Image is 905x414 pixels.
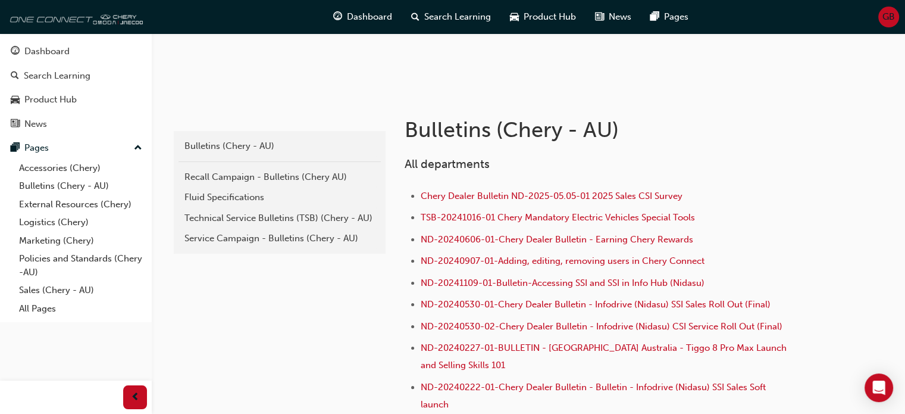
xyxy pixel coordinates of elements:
[609,10,631,24] span: News
[179,136,381,157] a: Bulletins (Chery - AU)
[510,10,519,24] span: car-icon
[324,5,402,29] a: guage-iconDashboard
[664,10,688,24] span: Pages
[14,213,147,232] a: Logistics (Chery)
[421,321,782,332] a: ND-20240530-02-Chery Dealer Bulletin - Infodrive (Nidasu) CSI Service Roll Out (Final)
[421,299,771,310] a: ND-20240530-01-Chery Dealer Bulletin - Infodrive (Nidasu) SSI Sales Roll Out (Final)
[184,191,375,204] div: Fluid Specifications
[131,390,140,405] span: prev-icon
[421,256,704,266] a: ND-20240907-01-Adding, editing, removing users in Chery Connect
[421,343,789,371] a: ND-20240227-01-BULLETIN - [GEOGRAPHIC_DATA] Australia - Tiggo 8 Pro Max Launch and Selling Skills...
[11,71,19,82] span: search-icon
[184,139,375,153] div: Bulletins (Chery - AU)
[641,5,698,29] a: pages-iconPages
[179,208,381,229] a: Technical Service Bulletins (TSB) (Chery - AU)
[865,373,893,402] div: Open Intercom Messenger
[421,212,695,223] a: TSB-20241016-01 Chery Mandatory Electric Vehicles Special Tools
[6,5,143,29] img: oneconnect
[14,195,147,214] a: External Resources (Chery)
[24,45,70,58] div: Dashboard
[405,157,490,171] span: All departments
[14,232,147,250] a: Marketing (Chery)
[500,5,585,29] a: car-iconProduct Hub
[184,170,375,184] div: Recall Campaign - Bulletins (Chery AU)
[333,10,342,24] span: guage-icon
[134,141,142,156] span: up-icon
[5,137,147,159] button: Pages
[882,10,895,24] span: GB
[421,382,768,410] a: ND-20240222-01-Chery Dealer Bulletin - Bulletin - Infodrive (Nidasu) SSI Sales Soft launch
[11,119,20,130] span: news-icon
[585,5,641,29] a: news-iconNews
[405,117,795,143] h1: Bulletins (Chery - AU)
[11,143,20,154] span: pages-icon
[179,187,381,208] a: Fluid Specifications
[421,278,704,288] a: ND-20241109-01-Bulletin-Accessing SSI and SSI in Info Hub (Nidasu)
[650,10,659,24] span: pages-icon
[424,10,491,24] span: Search Learning
[14,281,147,300] a: Sales (Chery - AU)
[14,300,147,318] a: All Pages
[595,10,604,24] span: news-icon
[411,10,419,24] span: search-icon
[179,167,381,188] a: Recall Campaign - Bulletins (Chery AU)
[5,89,147,111] a: Product Hub
[5,113,147,135] a: News
[184,232,375,245] div: Service Campaign - Bulletins (Chery - AU)
[11,95,20,105] span: car-icon
[14,177,147,195] a: Bulletins (Chery - AU)
[878,7,899,27] button: GB
[5,41,147,63] a: Dashboard
[24,117,47,131] div: News
[421,191,682,201] a: Chery Dealer Bulletin ND-2025-05.05-01 2025 Sales CSI Survey
[402,5,500,29] a: search-iconSearch Learning
[11,46,20,57] span: guage-icon
[24,69,90,83] div: Search Learning
[14,159,147,178] a: Accessories (Chery)
[184,211,375,225] div: Technical Service Bulletins (TSB) (Chery - AU)
[24,93,77,107] div: Product Hub
[421,234,693,245] a: ND-20240606-01-Chery Dealer Bulletin - Earning Chery Rewards
[5,65,147,87] a: Search Learning
[14,250,147,281] a: Policies and Standards (Chery -AU)
[5,38,147,137] button: DashboardSearch LearningProduct HubNews
[179,228,381,249] a: Service Campaign - Bulletins (Chery - AU)
[524,10,576,24] span: Product Hub
[24,141,49,155] div: Pages
[347,10,392,24] span: Dashboard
